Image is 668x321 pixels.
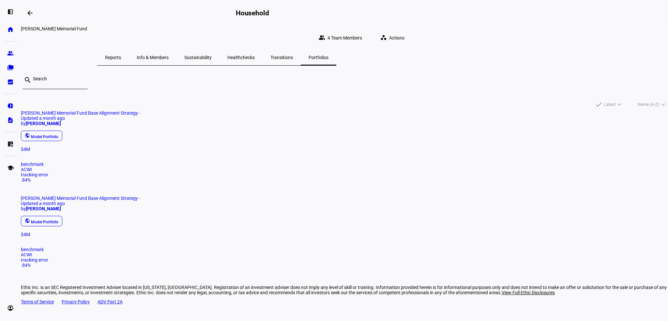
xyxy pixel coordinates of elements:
span: Latest [604,101,615,108]
input: Search [33,76,83,81]
span: benchmark [21,247,44,252]
a: Terms of Service [21,299,54,304]
button: Actions [375,31,412,44]
a: home [4,23,17,36]
span: 4 Team Members [327,31,362,44]
a: [PERSON_NAME] Memorial Fund Base Alignment Strategy -Updated a month agoby[PERSON_NAME]$4Mbenchma... [21,196,668,268]
b: [PERSON_NAME] [26,121,61,126]
span: tracking error [21,172,48,177]
div: Updated a month ago [21,116,668,121]
eth-mat-symbol: account_circle [7,305,14,311]
mat-icon: arrow_backwards [26,9,34,17]
span: .84% [21,177,31,183]
div: Ethic Inc. is an SEC Registered Investment Adviser located in [US_STATE], [GEOGRAPHIC_DATA]. Regi... [21,285,668,295]
div: $4M [21,147,668,152]
span: William Caspar Graustein Memorial Fund Base Alignment Strategy - [21,196,140,201]
eth-mat-symbol: list_alt_add [7,141,14,147]
div: William Caspar Graustein Memorial Fund [21,26,412,31]
eth-mat-symbol: left_panel_open [7,8,14,15]
span: ACWI [21,167,32,172]
eth-mat-symbol: pie_chart [7,103,14,109]
span: Healthchecks [227,55,255,60]
a: Privacy Policy [62,299,90,304]
mat-icon: workspaces [380,34,387,41]
eth-mat-symbol: folder_copy [7,64,14,71]
a: [PERSON_NAME] Memorial Fund Base Alignment Strategy -Updated a month agoby[PERSON_NAME]$4Mbenchma... [21,110,668,183]
mat-icon: search [24,76,32,84]
span: tracking error [21,257,48,263]
eth-mat-symbol: bid_landscape [7,79,14,85]
span: View Full Ethic Disclosures [502,290,555,295]
eth-mat-symbol: home [7,26,14,33]
span: Portfolios [309,55,328,60]
eth-mat-symbol: school [7,165,14,171]
a: bid_landscape [4,75,17,88]
span: Name (A-Z) [638,101,659,108]
a: ADV Part 2A [98,299,123,304]
a: folder_copy [4,61,17,74]
mat-icon: done [595,101,603,108]
div: by [21,121,668,126]
a: group [4,47,17,60]
span: Actions [389,31,404,44]
div: $4M [21,232,668,237]
span: benchmark [21,162,44,167]
span: William Caspar Graustein Memorial Fund Base Alignment Strategy - [21,110,140,116]
span: Transitions [270,55,293,60]
eth-mat-symbol: group [7,50,14,56]
span: Sustainability [184,55,212,60]
span: Reports [105,55,121,60]
button: 4 Team Members [313,31,370,44]
b: [PERSON_NAME] [26,206,61,211]
eth-quick-actions: Actions [370,31,412,44]
span: .84% [21,263,31,268]
eth-mat-symbol: description [7,117,14,123]
a: pie_chart [4,99,17,112]
a: description [4,114,17,127]
span: Info & Members [137,55,169,60]
h2: Household [236,9,269,17]
div: by [21,206,668,211]
mat-icon: group [319,34,325,41]
div: Updated a month ago [21,201,668,206]
span: ACWI [21,252,32,257]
